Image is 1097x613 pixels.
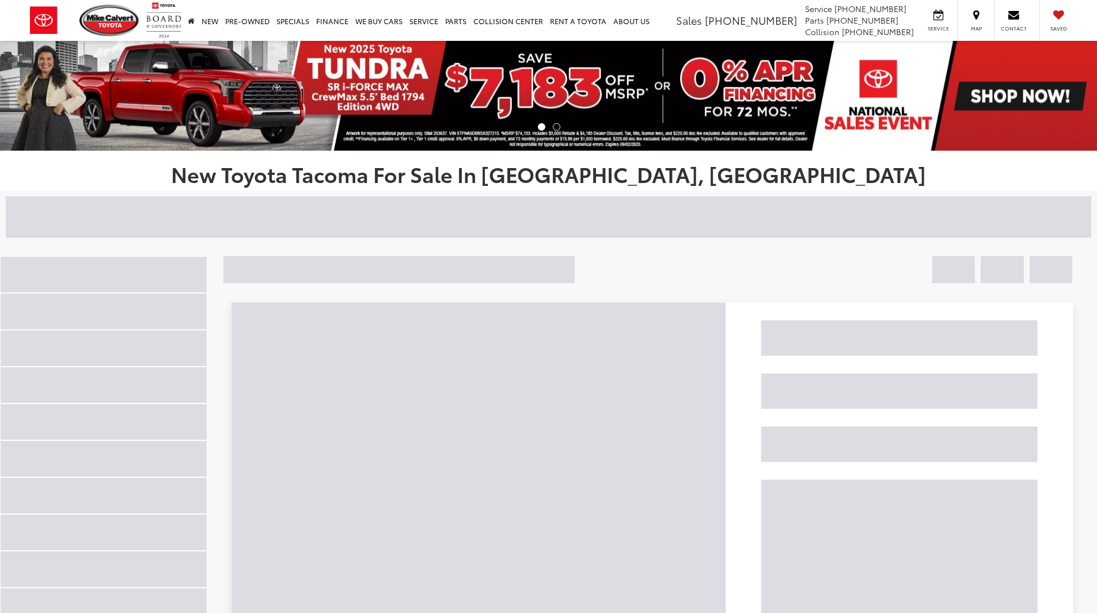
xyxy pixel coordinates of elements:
[826,14,898,26] span: [PHONE_NUMBER]
[1001,25,1027,32] span: Contact
[1046,25,1071,32] span: Saved
[705,13,797,28] span: [PHONE_NUMBER]
[805,14,824,26] span: Parts
[805,3,832,14] span: Service
[925,25,951,32] span: Service
[963,25,989,32] span: Map
[834,3,906,14] span: [PHONE_NUMBER]
[676,13,702,28] span: Sales
[805,26,840,37] span: Collision
[842,26,914,37] span: [PHONE_NUMBER]
[79,5,141,36] img: Mike Calvert Toyota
